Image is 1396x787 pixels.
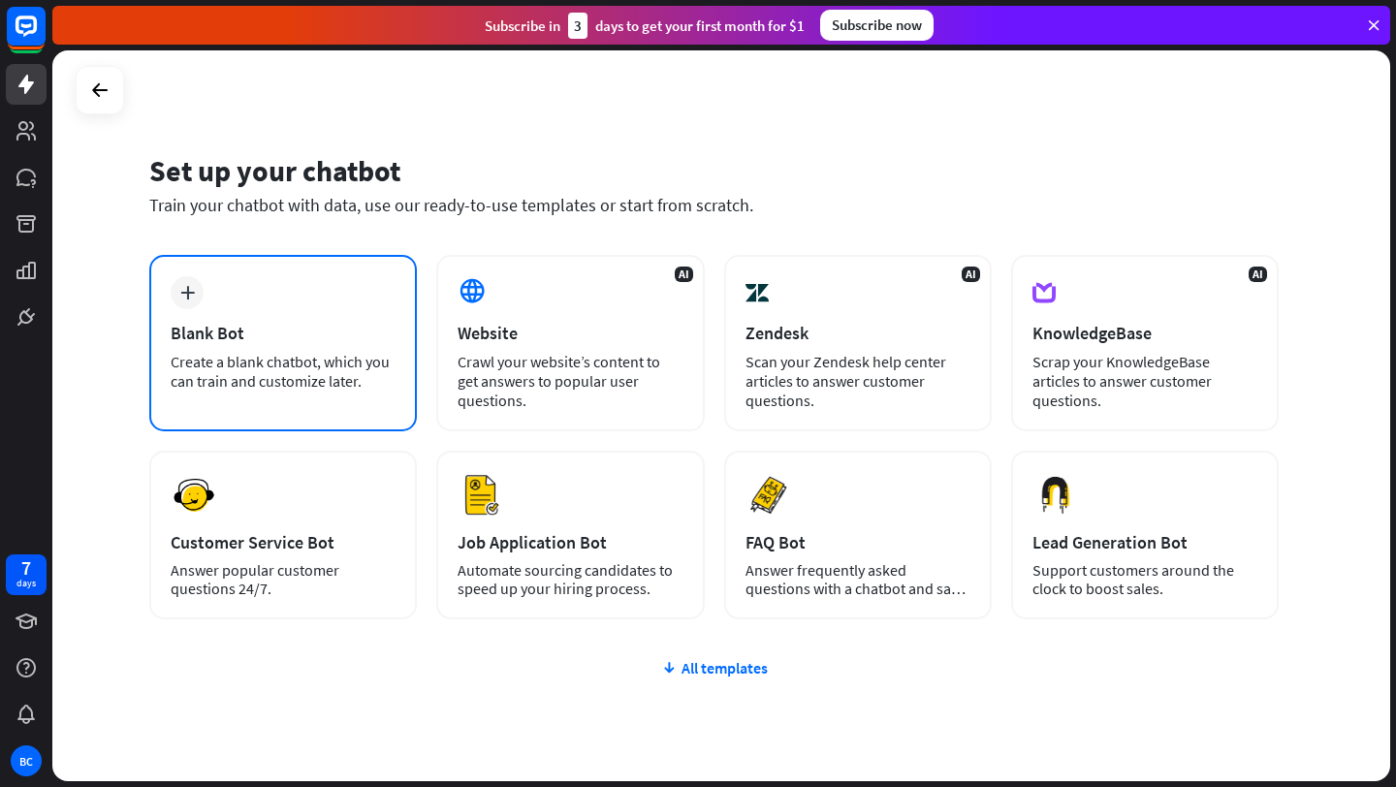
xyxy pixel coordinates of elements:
div: BC [11,745,42,776]
div: All templates [149,658,1279,677]
div: FAQ Bot [746,531,970,553]
div: Job Application Bot [458,531,682,553]
a: 7 days [6,554,47,595]
span: AI [1249,267,1267,282]
div: Support customers around the clock to boost sales. [1032,561,1257,598]
div: Crawl your website’s content to get answers to popular user questions. [458,352,682,410]
div: Subscribe in days to get your first month for $1 [485,13,805,39]
div: Lead Generation Bot [1032,531,1257,553]
div: Answer popular customer questions 24/7. [171,561,396,598]
div: Website [458,322,682,344]
div: 7 [21,559,31,577]
i: plus [180,286,195,299]
button: Open LiveChat chat widget [16,8,74,66]
div: Subscribe now [820,10,934,41]
div: Train your chatbot with data, use our ready-to-use templates or start from scratch. [149,194,1279,216]
span: AI [675,267,693,282]
div: Set up your chatbot [149,152,1279,189]
div: Create a blank chatbot, which you can train and customize later. [171,352,396,391]
div: Answer frequently asked questions with a chatbot and save your time. [746,561,970,598]
div: Customer Service Bot [171,531,396,553]
span: AI [962,267,980,282]
div: 3 [568,13,587,39]
div: days [16,577,36,590]
div: Zendesk [746,322,970,344]
div: KnowledgeBase [1032,322,1257,344]
div: Blank Bot [171,322,396,344]
div: Scan your Zendesk help center articles to answer customer questions. [746,352,970,410]
div: Automate sourcing candidates to speed up your hiring process. [458,561,682,598]
div: Scrap your KnowledgeBase articles to answer customer questions. [1032,352,1257,410]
